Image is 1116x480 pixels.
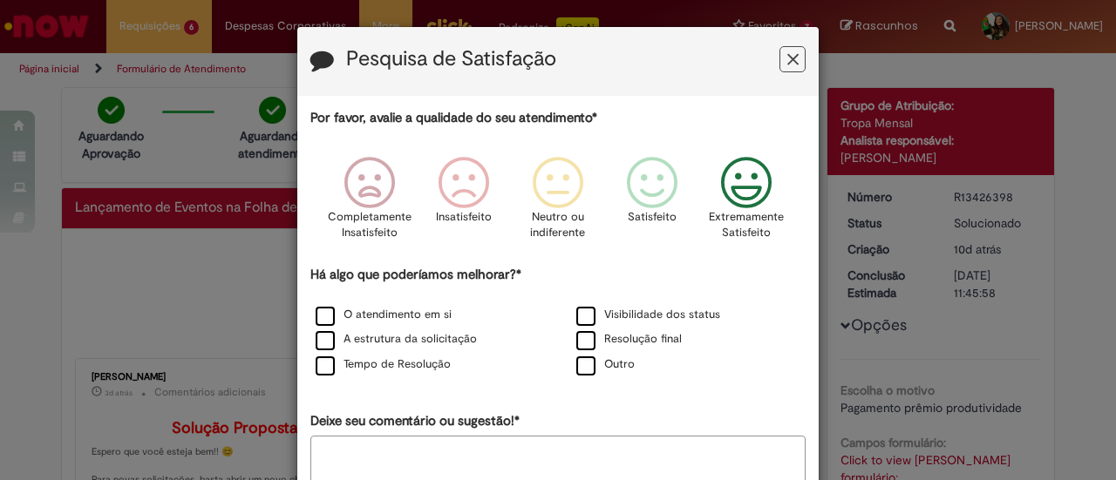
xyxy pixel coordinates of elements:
p: Satisfeito [628,209,677,226]
p: Neutro ou indiferente [527,209,589,241]
label: Deixe seu comentário ou sugestão!* [310,412,520,430]
label: A estrutura da solicitação [316,331,477,348]
p: Insatisfeito [436,209,492,226]
label: Por favor, avalie a qualidade do seu atendimento* [310,109,597,127]
div: Neutro ou indiferente [514,144,602,263]
label: Tempo de Resolução [316,356,451,373]
label: Outro [576,356,635,373]
label: Visibilidade dos status [576,307,720,323]
div: Há algo que poderíamos melhorar?* [310,266,806,378]
div: Insatisfeito [419,144,508,263]
label: Resolução final [576,331,682,348]
div: Satisfeito [608,144,697,263]
label: Pesquisa de Satisfação [346,48,556,71]
label: O atendimento em si [316,307,452,323]
p: Completamente Insatisfeito [328,209,412,241]
div: Completamente Insatisfeito [324,144,413,263]
div: Extremamente Satisfeito [702,144,791,263]
p: Extremamente Satisfeito [709,209,784,241]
